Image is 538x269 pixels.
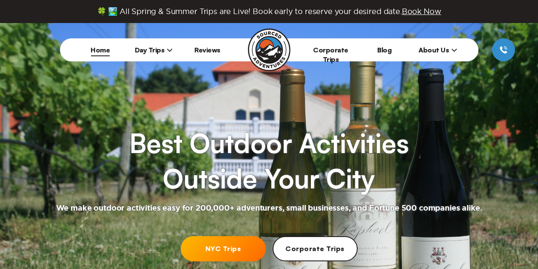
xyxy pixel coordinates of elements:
span: Book Now [402,7,441,15]
span: About Us [418,46,457,54]
span: Day Trips [135,46,173,54]
a: Blog [377,46,391,54]
h2: We make outdoor activities easy for 200,000+ adventurers, small businesses, and Fortune 500 compa... [56,203,482,214]
iframe: Help Scout Beacon - Open [504,235,529,260]
span: 🍀 🏞️ All Spring & Summer Trips are Live! Book early to reserve your desired date. [97,7,441,16]
h1: Best Outdoor Activities Outside Your City [129,125,408,197]
a: Corporate Trips [313,46,348,64]
a: Home [91,46,110,54]
a: Reviews [194,46,220,54]
img: Sourced Adventures company logo [248,29,290,71]
a: NYC Trips [181,236,266,261]
a: Corporate Trips [273,236,358,261]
